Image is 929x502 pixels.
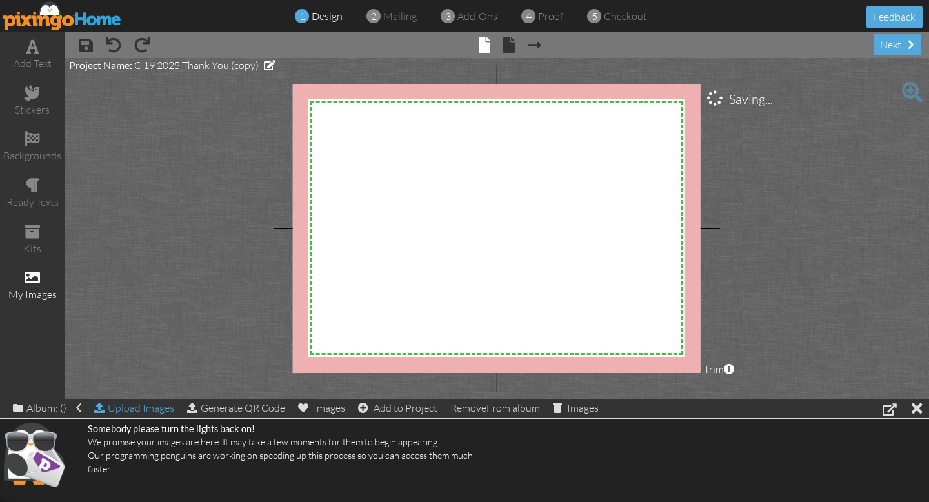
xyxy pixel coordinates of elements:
[445,9,451,24] span: 3
[538,10,563,23] span: proof
[312,10,343,23] span: design
[553,399,599,417] div: Images
[13,399,81,417] div: Album: ()
[604,10,647,23] span: checkout
[88,423,475,476] div: We promise your images are here. It may take a few moments for them to begin appearing. Our progr...
[928,501,929,502] iframe: Chat
[371,9,377,24] span: 2
[69,59,132,71] span: Project Name:
[526,9,532,24] span: 4
[450,399,540,417] div: Remove From album
[358,399,437,417] div: Add to Project
[187,399,285,417] div: Generate QR Code
[874,34,921,55] div: next
[88,423,255,434] strong: Somebody please turn the lights back on!
[592,9,597,24] span: 5
[298,399,345,417] div: Images
[3,1,122,30] img: pixingo logo
[457,10,497,23] span: add-ons
[299,9,305,24] span: 1
[94,399,174,417] div: Upload Images
[4,423,65,487] img: sunglass-penguin.png
[704,362,734,377] span: Trim
[383,10,417,23] span: mailing
[134,59,259,72] span: C 19 2025 Thank You (copy)
[866,6,923,28] button: Feedback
